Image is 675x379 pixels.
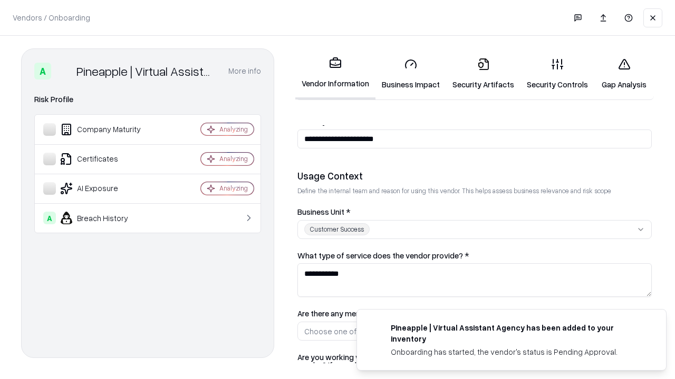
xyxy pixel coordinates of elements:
div: Pineapple | Virtual Assistant Agency has been added to your inventory [391,322,641,344]
a: Security Artifacts [446,49,520,98]
a: Business Impact [375,49,446,98]
div: Pineapple | Virtual Assistant Agency [76,63,216,79]
div: Customer Success [304,223,370,235]
div: AI Exposure [43,182,169,195]
button: Choose one of the following... [297,322,652,341]
img: Pineapple | Virtual Assistant Agency [55,63,72,79]
div: Onboarding has started, the vendor's status is Pending Approval. [391,346,641,357]
p: Define the internal team and reason for using this vendor. This helps assess business relevance a... [297,186,652,195]
button: Customer Success [297,220,652,239]
div: Choose one of the following... [304,326,408,337]
a: Security Controls [520,49,594,98]
div: Analyzing [219,154,248,163]
img: trypineapple.com [370,322,382,335]
label: Are you working with the Bausch and Lomb procurement/legal to get the contract in place with the ... [297,353,652,369]
div: Risk Profile [34,93,261,106]
div: Company Maturity [43,123,169,136]
div: Analyzing [219,125,248,134]
a: Vendor Information [295,48,375,99]
button: More info [228,62,261,81]
div: Certificates [43,153,169,165]
label: Are there any mentions of AI, machine learning, or data analytics in the product/service of the v... [297,310,652,317]
a: Gap Analysis [594,49,654,98]
div: Usage Context [297,169,652,182]
div: A [43,212,56,224]
label: Business Unit * [297,208,652,216]
div: Analyzing [219,184,248,193]
p: Vendors / Onboarding [13,12,90,23]
div: A [34,63,51,79]
div: Breach History [43,212,169,224]
label: What type of service does the vendor provide? * [297,252,652,260]
label: Industry [297,117,652,125]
